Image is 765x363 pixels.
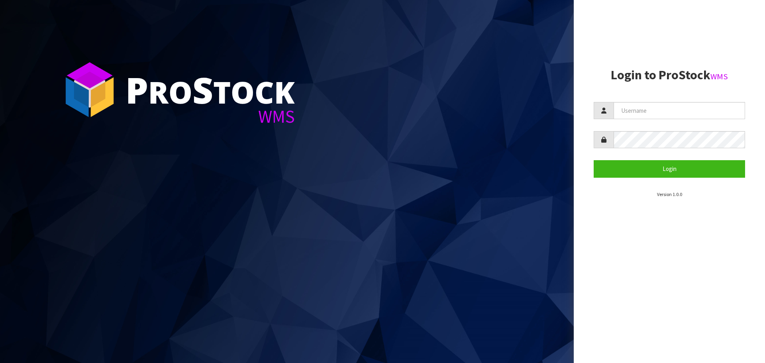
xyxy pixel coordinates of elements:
[614,102,745,119] input: Username
[126,65,148,114] span: P
[710,71,728,82] small: WMS
[594,160,745,177] button: Login
[126,72,295,108] div: ro tock
[60,60,120,120] img: ProStock Cube
[192,65,213,114] span: S
[657,191,682,197] small: Version 1.0.0
[126,108,295,126] div: WMS
[594,68,745,82] h2: Login to ProStock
